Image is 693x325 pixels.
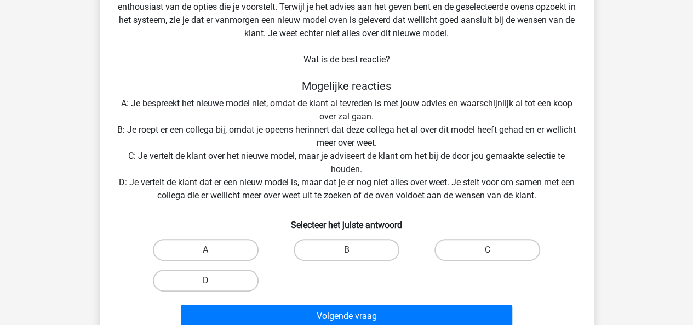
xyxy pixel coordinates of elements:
h5: Mogelijke reacties [117,79,576,93]
label: D [153,270,259,292]
h6: Selecteer het juiste antwoord [117,211,576,230]
label: B [294,239,399,261]
label: C [434,239,540,261]
label: A [153,239,259,261]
